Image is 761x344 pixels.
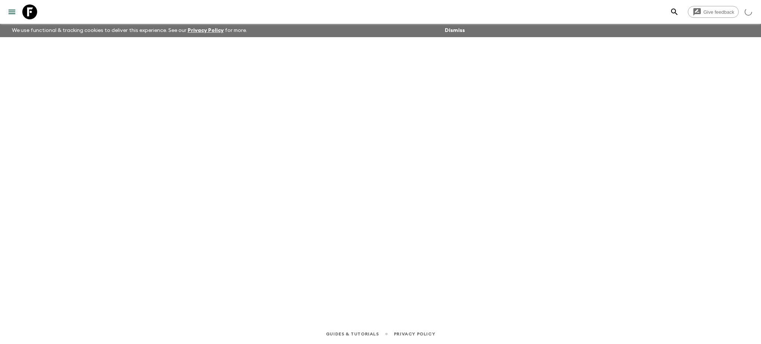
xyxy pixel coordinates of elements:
[688,6,739,18] a: Give feedback
[9,24,250,37] p: We use functional & tracking cookies to deliver this experience. See our for more.
[699,9,738,15] span: Give feedback
[326,330,379,338] a: Guides & Tutorials
[188,28,224,33] a: Privacy Policy
[443,25,467,36] button: Dismiss
[667,4,682,19] button: search adventures
[394,330,435,338] a: Privacy Policy
[4,4,19,19] button: menu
